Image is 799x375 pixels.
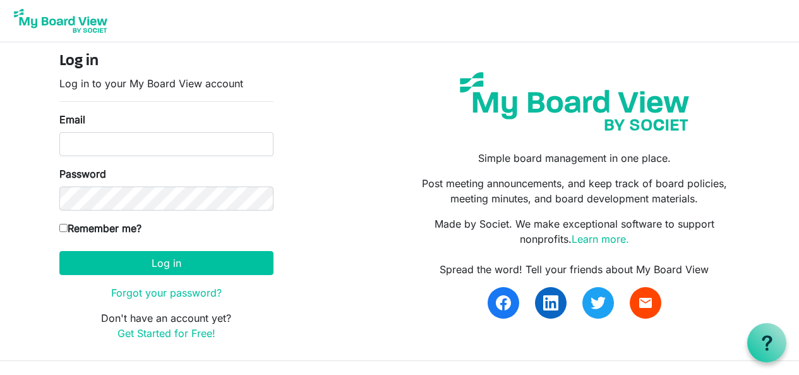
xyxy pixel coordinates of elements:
p: Made by Societ. We make exceptional software to support nonprofits. [409,216,740,247]
a: Learn more. [572,233,629,245]
button: Log in [59,251,273,275]
label: Email [59,112,85,127]
a: email [630,287,661,319]
a: Get Started for Free! [117,327,215,340]
p: Don't have an account yet? [59,310,273,341]
label: Password [59,166,106,181]
label: Remember me? [59,221,141,236]
input: Remember me? [59,224,68,232]
p: Post meeting announcements, and keep track of board policies, meeting minutes, and board developm... [409,176,740,206]
p: Simple board management in one place. [409,151,740,166]
img: twitter.svg [591,295,606,310]
span: email [638,295,653,310]
img: linkedin.svg [543,295,558,310]
img: facebook.svg [496,295,511,310]
p: Log in to your My Board View account [59,76,273,91]
img: My Board View Logo [10,5,111,37]
img: my-board-view-societ.svg [450,63,699,140]
a: Forgot your password? [111,286,222,299]
div: Spread the word! Tell your friends about My Board View [409,262,740,277]
h4: Log in [59,52,273,71]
